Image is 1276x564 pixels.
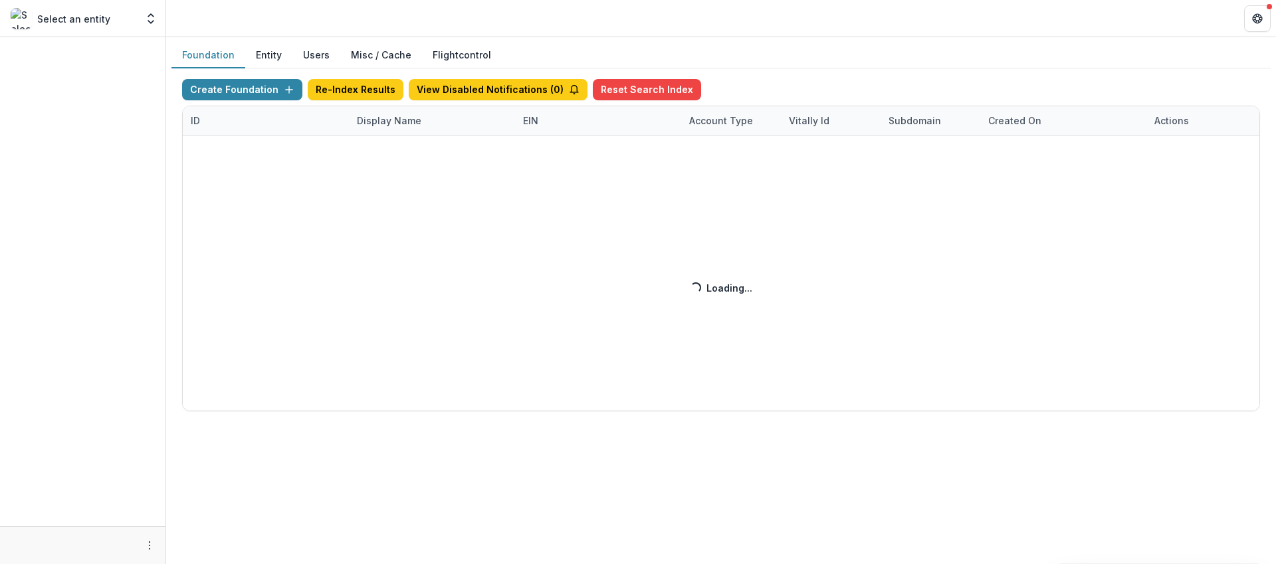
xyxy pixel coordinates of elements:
p: Select an entity [37,12,110,26]
button: Entity [245,43,292,68]
button: More [142,537,158,553]
a: Flightcontrol [433,48,491,62]
img: Select an entity [11,8,32,29]
button: Users [292,43,340,68]
button: Open entity switcher [142,5,160,32]
button: Get Help [1244,5,1271,32]
button: Misc / Cache [340,43,422,68]
button: Foundation [171,43,245,68]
